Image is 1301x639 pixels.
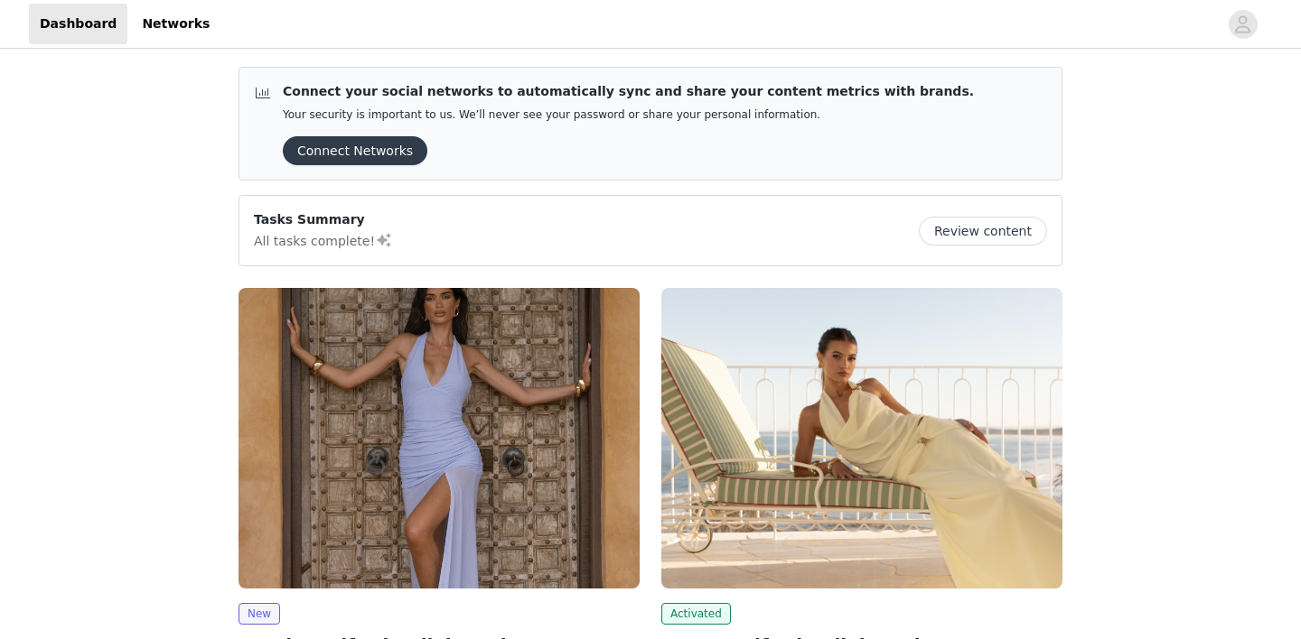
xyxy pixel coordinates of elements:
[661,288,1062,588] img: Peppermayo EU
[29,4,127,44] a: Dashboard
[919,217,1047,245] button: Review content
[1234,10,1251,39] div: avatar
[254,229,393,251] p: All tasks complete!
[283,136,427,165] button: Connect Networks
[661,603,731,625] span: Activated
[254,210,393,229] p: Tasks Summary
[283,108,974,122] p: Your security is important to us. We’ll never see your password or share your personal information.
[283,82,974,101] p: Connect your social networks to automatically sync and share your content metrics with brands.
[131,4,220,44] a: Networks
[239,603,280,625] span: New
[239,288,640,588] img: Peppermayo EU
